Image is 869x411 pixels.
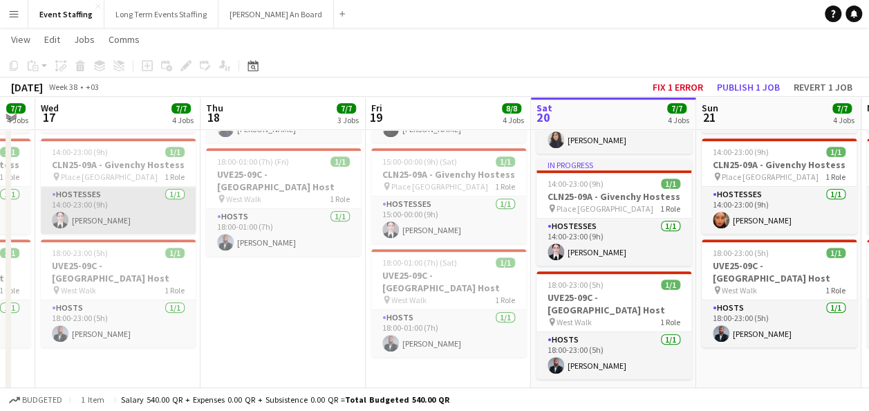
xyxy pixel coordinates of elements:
h3: CLN25-09A - Givenchy Hostess [41,158,196,171]
span: Edit [44,33,60,46]
app-job-card: 18:00-23:00 (5h)1/1UVE25-09C - [GEOGRAPHIC_DATA] Host West Walk1 RoleHosts1/118:00-23:00 (5h)[PER... [41,239,196,347]
span: 1/1 [661,280,680,290]
app-card-role: Hostesses1/115:00-00:00 (9h)[PERSON_NAME] [371,197,526,244]
div: +03 [86,82,99,92]
span: 1 Role [660,203,680,214]
div: 4 Jobs [172,115,194,125]
span: 1/1 [330,156,350,167]
span: 7/7 [832,103,852,113]
span: 1 Role [165,285,185,295]
span: 15:00-00:00 (9h) (Sat) [382,156,457,167]
app-job-card: 18:00-01:00 (7h) (Sat)1/1UVE25-09C - [GEOGRAPHIC_DATA] Host West Walk1 RoleHosts1/118:00-01:00 (7... [371,249,526,357]
div: 4 Jobs [7,115,28,125]
span: 1/1 [826,248,845,258]
span: Fri [371,102,382,114]
app-job-card: 15:00-00:00 (9h) (Sat)1/1CLN25-09A - Givenchy Hostess Place [GEOGRAPHIC_DATA]1 RoleHostesses1/115... [371,148,526,244]
h3: UVE25-09C - [GEOGRAPHIC_DATA] Host [206,168,361,193]
button: Long Term Events Staffing [104,1,218,28]
div: 4 Jobs [503,115,524,125]
app-card-role: Hostesses1/114:00-23:00 (9h)[PERSON_NAME] [536,219,691,266]
button: [PERSON_NAME] An Board [218,1,334,28]
span: Comms [109,33,140,46]
a: Comms [103,30,145,48]
span: Budgeted [22,395,62,405]
span: Thu [206,102,223,114]
app-job-card: 18:00-01:00 (7h) (Fri)1/1UVE25-09C - [GEOGRAPHIC_DATA] Host West Walk1 RoleHosts1/118:00-01:00 (7... [206,148,361,256]
div: 4 Jobs [668,115,689,125]
span: Total Budgeted 540.00 QR [345,394,449,405]
div: 3 Jobs [337,115,359,125]
span: 1 Role [660,317,680,327]
span: 18 [204,109,223,125]
span: 1 Role [495,181,515,192]
span: 1 Role [495,295,515,305]
app-card-role: Hosts1/118:00-01:00 (7h)[PERSON_NAME] [371,310,526,357]
app-job-card: 14:00-23:00 (9h)1/1CLN25-09A - Givenchy Hostess Place [GEOGRAPHIC_DATA]1 RoleHostesses1/114:00-23... [702,138,857,234]
span: West Walk [722,285,757,295]
span: 18:00-23:00 (5h) [713,248,769,258]
span: 21 [700,109,718,125]
span: 18:00-01:00 (7h) (Fri) [217,156,289,167]
span: 14:00-23:00 (9h) [548,179,604,189]
app-job-card: In progress14:00-23:00 (9h)1/1CLN25-09A - Givenchy Hostess Place [GEOGRAPHIC_DATA]1 RoleHostesses... [536,159,691,266]
app-job-card: 14:00-23:00 (9h)1/1CLN25-09A - Givenchy Hostess Place [GEOGRAPHIC_DATA]1 RoleHostesses1/114:00-23... [41,138,196,234]
span: 1/1 [165,147,185,157]
span: 20 [534,109,552,125]
div: 18:00-23:00 (5h)1/1UVE25-09C - [GEOGRAPHIC_DATA] Host West Walk1 RoleHosts1/118:00-23:00 (5h)[PER... [702,239,857,347]
app-card-role: Hosts1/118:00-23:00 (5h)[PERSON_NAME] [41,300,196,347]
div: Salary 540.00 QR + Expenses 0.00 QR + Subsistence 0.00 QR = [121,394,449,405]
span: View [11,33,30,46]
span: Place [GEOGRAPHIC_DATA] [557,203,653,214]
button: Budgeted [7,392,64,408]
span: Place [GEOGRAPHIC_DATA] [391,181,488,192]
div: In progress [536,159,691,170]
div: [DATE] [11,80,43,94]
button: Fix 1 error [647,78,709,96]
span: Sat [536,102,552,114]
span: Wed [41,102,59,114]
a: View [6,30,36,48]
span: 1 Role [330,194,350,204]
app-card-role: Hosts1/118:00-23:00 (5h)[PERSON_NAME] [702,300,857,347]
span: 18:00-01:00 (7h) (Sat) [382,257,457,268]
span: 1 Role [165,172,185,182]
span: 18:00-23:00 (5h) [52,248,108,258]
button: Revert 1 job [788,78,858,96]
span: Sun [702,102,718,114]
h3: CLN25-09A - Givenchy Hostess [371,168,526,181]
button: Publish 1 job [711,78,785,96]
span: 1/1 [165,248,185,258]
a: Jobs [68,30,100,48]
span: 1 Role [825,172,845,182]
span: Place [GEOGRAPHIC_DATA] [61,172,158,182]
app-card-role: Hostesses1/112:00-21:00 (9h)[PERSON_NAME] [536,107,691,154]
h3: UVE25-09C - [GEOGRAPHIC_DATA] Host [41,259,196,284]
h3: UVE25-09C - [GEOGRAPHIC_DATA] Host [371,269,526,294]
span: Week 38 [46,82,80,92]
app-card-role: Hostesses1/114:00-23:00 (9h)[PERSON_NAME] [41,187,196,234]
h3: UVE25-09C - [GEOGRAPHIC_DATA] Host [536,291,691,316]
span: 1/1 [496,156,515,167]
span: 1 item [76,394,109,405]
span: 18:00-23:00 (5h) [548,280,604,290]
span: 14:00-23:00 (9h) [713,147,769,157]
app-card-role: Hostesses1/114:00-23:00 (9h)[PERSON_NAME] [702,187,857,234]
h3: CLN25-09A - Givenchy Hostess [536,190,691,203]
app-job-card: 18:00-23:00 (5h)1/1UVE25-09C - [GEOGRAPHIC_DATA] Host West Walk1 RoleHosts1/118:00-23:00 (5h)[PER... [536,271,691,379]
span: 7/7 [171,103,191,113]
span: Place [GEOGRAPHIC_DATA] [722,172,819,182]
div: 4 Jobs [833,115,854,125]
span: Jobs [74,33,95,46]
span: 1/1 [496,257,515,268]
span: West Walk [391,295,427,305]
span: 14:00-23:00 (9h) [52,147,108,157]
h3: CLN25-09A - Givenchy Hostess [702,158,857,171]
